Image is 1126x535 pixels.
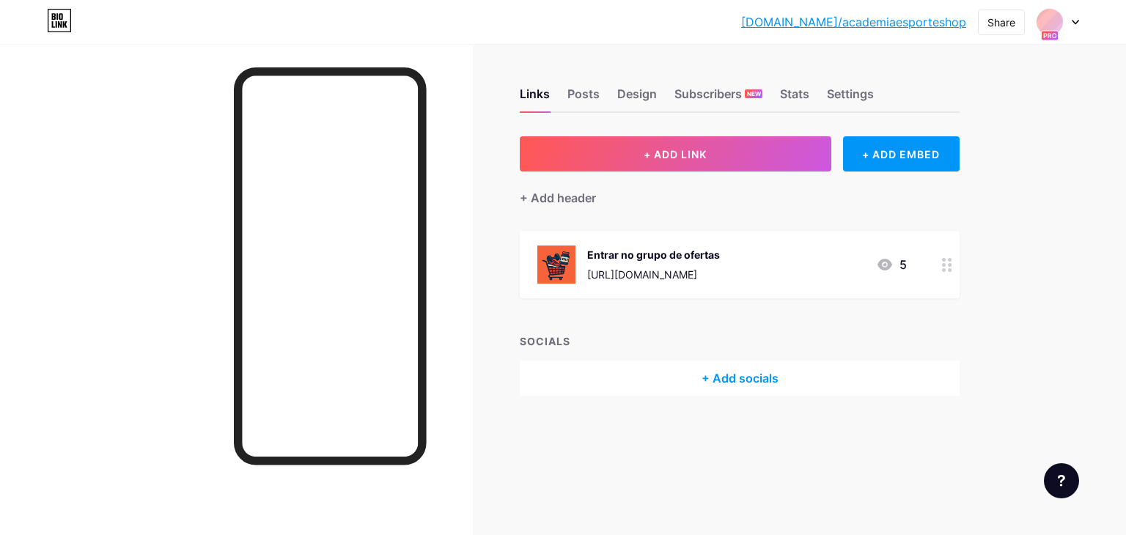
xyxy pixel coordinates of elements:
div: + ADD EMBED [843,136,960,171]
a: [DOMAIN_NAME]/academiaesporteshop [741,13,966,31]
button: + ADD LINK [520,136,831,171]
div: 5 [876,256,907,273]
div: SOCIALS [520,333,960,349]
div: [URL][DOMAIN_NAME] [587,267,720,282]
div: Entrar no grupo de ofertas [587,247,720,262]
div: Share [987,15,1015,30]
div: Links [520,85,550,111]
span: NEW [747,89,761,98]
img: Entrar no grupo de ofertas [537,246,575,284]
div: + Add socials [520,361,960,396]
div: Design [617,85,657,111]
div: Stats [780,85,809,111]
div: + Add header [520,189,596,207]
div: Settings [827,85,874,111]
span: + ADD LINK [644,148,707,160]
div: Subscribers [674,85,762,111]
div: Posts [567,85,600,111]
